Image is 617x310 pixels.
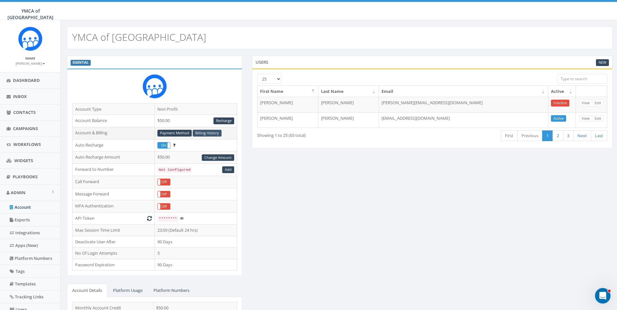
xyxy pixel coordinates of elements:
a: First [501,130,518,141]
td: [PERSON_NAME] [318,97,379,112]
a: 3 [563,130,574,141]
td: [PERSON_NAME] [318,112,379,128]
span: YMCA of [GEOGRAPHIC_DATA] [7,8,53,20]
td: No Of Login Attempts [73,248,155,259]
td: Max Session Time Limit [73,224,155,236]
a: Change Amount [202,154,234,161]
span: Contacts [13,109,36,115]
td: Account Type [73,103,155,115]
a: Add [222,166,234,173]
span: Workflows [13,141,41,147]
a: Payment Method [157,130,192,137]
div: OnOff [157,203,170,210]
a: Platform Numbers [148,284,195,297]
td: Message Forward [73,188,155,200]
a: Billing History [193,130,222,137]
label: Off [158,179,170,185]
a: Platform Usage [108,284,148,297]
a: Previous [517,130,543,141]
code: Not Configured [157,167,192,173]
span: Enable to prevent campaign failure. [173,142,175,148]
td: Non Profit [155,103,237,115]
span: Dashboard [13,77,40,83]
td: Auto Recharge Amount [73,151,155,164]
a: Recharge [213,117,234,124]
td: 90 Days [155,259,237,271]
img: Rally_Corp_Icon_1.png [143,74,167,98]
span: Playbooks [13,174,38,180]
label: On [158,142,170,149]
span: Campaigns [13,126,38,131]
th: Email: activate to sort column ascending [379,86,548,97]
span: Admin [11,190,26,195]
iframe: Intercom live chat [595,288,611,304]
a: Next [573,130,591,141]
small: [PERSON_NAME] [16,61,45,66]
td: [PERSON_NAME][EMAIL_ADDRESS][DOMAIN_NAME] [379,97,548,112]
td: Password Expiration [73,259,155,271]
a: View [579,115,592,122]
th: First Name: activate to sort column descending [257,86,318,97]
h2: YMCA of [GEOGRAPHIC_DATA] [72,32,206,42]
a: Last [591,130,607,141]
td: 90 Days [155,236,237,248]
td: Forward to Number [73,164,155,176]
td: 5 [155,248,237,259]
small: Name [25,56,35,61]
a: New [596,59,609,66]
td: [PERSON_NAME] [257,97,318,112]
input: Type to search [557,74,607,84]
span: Widgets [14,158,33,163]
th: Active: activate to sort column ascending [548,86,576,97]
a: [PERSON_NAME] [16,60,45,66]
a: View [579,100,592,106]
div: OnOff [157,191,170,198]
td: [EMAIL_ADDRESS][DOMAIN_NAME] [379,112,548,128]
a: Edit [592,100,604,106]
td: Auto Recharge [73,139,155,151]
td: [PERSON_NAME] [257,112,318,128]
div: Users [252,56,612,69]
td: Account & Billing [73,127,155,139]
label: Off [158,191,170,197]
a: Edit [592,115,604,122]
td: $50.00 [155,151,237,164]
td: API Token [73,213,155,225]
label: ESSENTIAL [71,60,91,66]
div: Showing 1 to 25 (65 total) [257,130,397,138]
td: $50.00 [155,115,237,127]
th: Last Name: activate to sort column ascending [318,86,379,97]
span: Inbox [13,94,27,99]
a: Account Details [67,284,107,297]
i: Generate New Token [147,216,152,220]
a: 1 [542,130,553,141]
td: Account Balance [73,115,155,127]
label: Off [158,204,170,210]
a: Active [551,115,566,122]
td: Deactivate User After [73,236,155,248]
a: InActive [551,100,569,106]
td: Call Forward [73,176,155,188]
div: OnOff [157,179,170,185]
td: 23:59 (Default 24 hrs) [155,224,237,236]
td: MFA Authentication [73,200,155,213]
img: Rally_Corp_Icon_1.png [18,27,42,51]
a: 2 [553,130,563,141]
div: OnOff [157,142,170,149]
